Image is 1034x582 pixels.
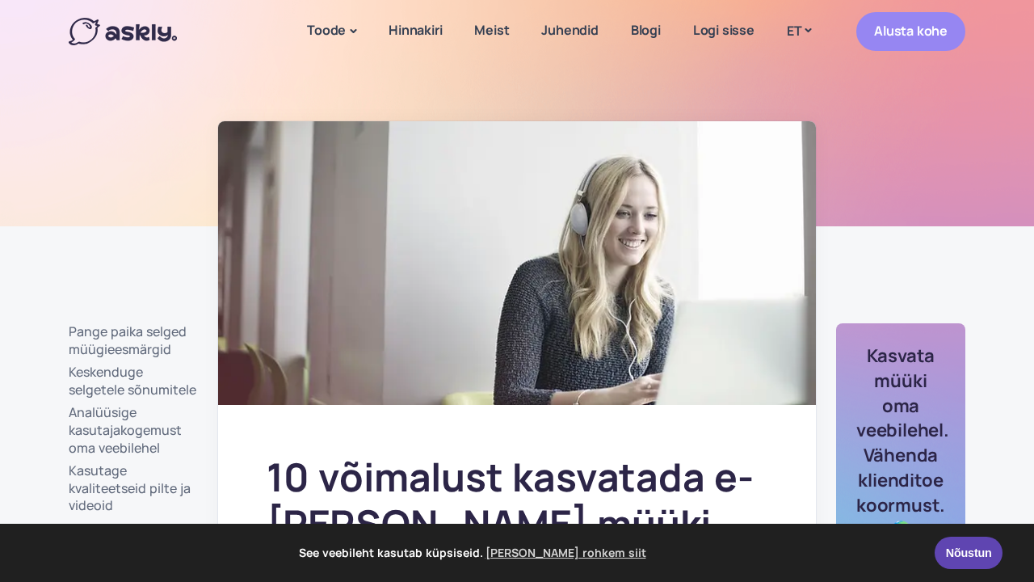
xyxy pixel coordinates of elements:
[218,121,816,405] img: 10 võimalust kasvatada e-poe müüki
[69,521,198,573] a: Kasutage live chati müügikasvu toetamiseks
[69,364,198,399] a: Keskenduge selgetele sõnumitele
[69,323,198,358] a: Pange paika selged müügieesmärgid
[771,19,827,43] a: ET
[483,541,649,565] a: learn more about cookies
[935,537,1002,569] a: Nõustun
[23,541,923,565] span: See veebileht kasutab küpsiseid.
[69,18,177,45] img: Askly
[856,12,965,50] a: Alusta kohe
[69,462,198,515] a: Kasutage kvaliteetseid pilte ja videoid
[267,453,767,546] h1: 10 võimalust kasvatada e-[PERSON_NAME] müüki
[856,344,945,542] h3: Kasvata müüki oma veebilehel. Vähenda klienditoe koormust. 🌍
[69,404,198,457] a: Analüüsige kasutajakogemust oma veebilehel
